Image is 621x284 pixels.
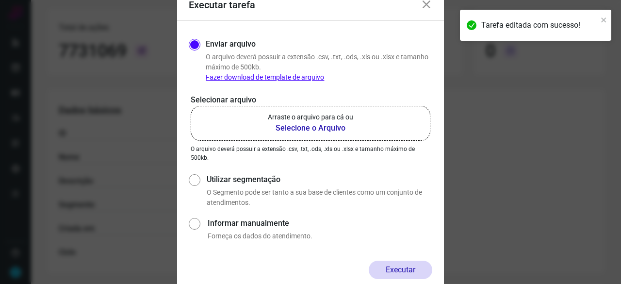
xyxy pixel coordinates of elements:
p: O arquivo deverá possuir a extensão .csv, .txt, .ods, .xls ou .xlsx e tamanho máximo de 500kb. [191,145,430,162]
label: Utilizar segmentação [207,174,432,185]
p: Forneça os dados do atendimento. [208,231,432,241]
div: Tarefa editada com sucesso! [481,19,598,31]
p: Selecionar arquivo [191,94,430,106]
a: Fazer download de template de arquivo [206,73,324,81]
b: Selecione o Arquivo [268,122,353,134]
button: close [601,14,607,25]
label: Informar manualmente [208,217,432,229]
p: O arquivo deverá possuir a extensão .csv, .txt, .ods, .xls ou .xlsx e tamanho máximo de 500kb. [206,52,432,83]
label: Enviar arquivo [206,38,256,50]
p: O Segmento pode ser tanto a sua base de clientes como um conjunto de atendimentos. [207,187,432,208]
p: Arraste o arquivo para cá ou [268,112,353,122]
button: Executar [369,261,432,279]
